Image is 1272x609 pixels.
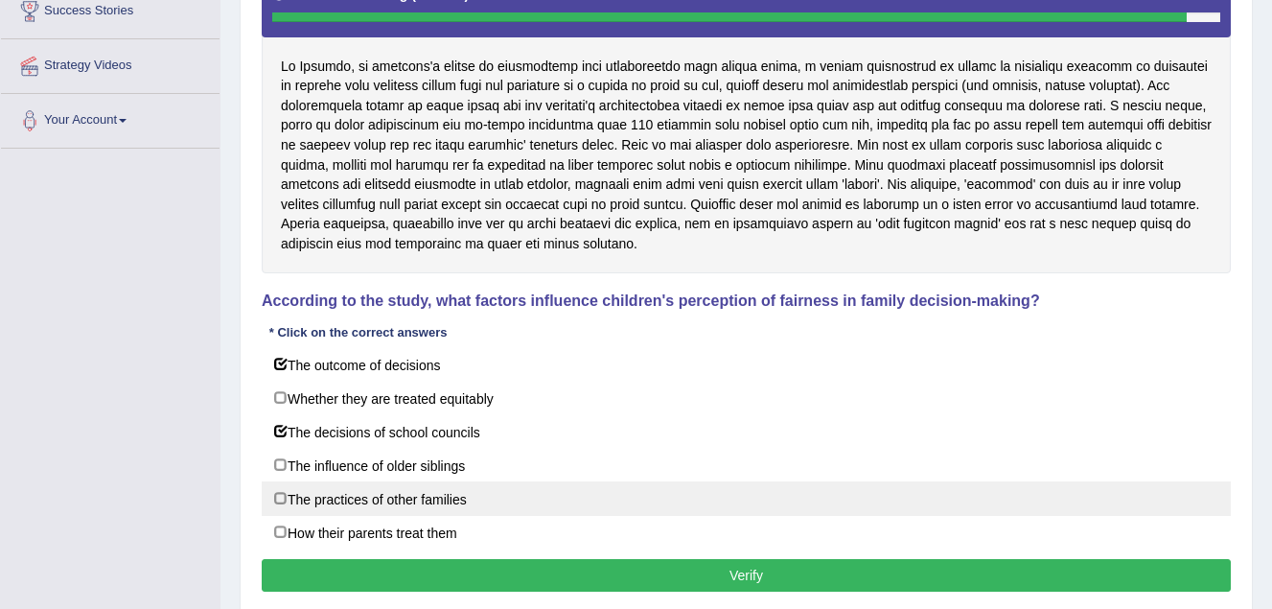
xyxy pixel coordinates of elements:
[262,515,1231,550] label: How their parents treat them
[1,39,220,87] a: Strategy Videos
[262,559,1231,592] button: Verify
[262,293,1231,310] h4: According to the study, what factors influence children's perception of fairness in family decisi...
[262,448,1231,482] label: The influence of older siblings
[262,323,454,341] div: * Click on the correct answers
[1,94,220,142] a: Your Account
[262,347,1231,382] label: The outcome of decisions
[262,414,1231,449] label: The decisions of school councils
[262,381,1231,415] label: Whether they are treated equitably
[262,481,1231,516] label: The practices of other families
